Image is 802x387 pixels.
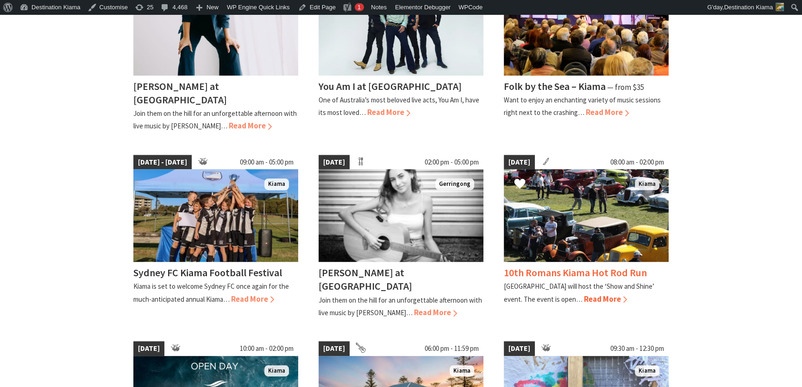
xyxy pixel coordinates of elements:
h4: [PERSON_NAME] at [GEOGRAPHIC_DATA] [133,80,227,106]
span: 02:00 pm - 05:00 pm [420,155,483,170]
h4: You Am I at [GEOGRAPHIC_DATA] [319,80,462,93]
span: ⁠— from $35 [607,82,644,92]
span: 1 [357,4,361,11]
p: Join them on the hill for an unforgettable afternoon with live music by [PERSON_NAME]… [319,296,482,317]
p: Want to enjoy an enchanting variety of music sessions right next to the crashing… [504,95,661,117]
span: [DATE] [133,341,164,356]
span: Kiama [635,365,659,377]
span: Read More [229,121,272,131]
span: Read More [584,294,627,304]
a: [DATE] - [DATE] 09:00 am - 05:00 pm sfc-kiama-football-festival-2 Kiama Sydney FC Kiama Football ... [133,155,298,319]
span: Read More [231,294,274,304]
h4: [PERSON_NAME] at [GEOGRAPHIC_DATA] [319,266,412,292]
img: Hot Rod Run Kiama [504,169,669,262]
span: 10:00 am - 02:00 pm [235,341,298,356]
img: sfc-kiama-football-festival-2 [133,169,298,262]
span: Kiama [264,178,289,190]
h4: Sydney FC Kiama Football Festival [133,266,282,279]
span: [DATE] [319,341,350,356]
span: Kiama [264,365,289,377]
h4: 10th Romans Kiama Hot Rod Run [504,266,647,279]
span: Kiama [450,365,474,377]
span: [DATE] [319,155,350,170]
span: [DATE] - [DATE] [133,155,192,170]
span: Read More [586,107,629,117]
span: 09:30 am - 12:30 pm [606,341,669,356]
span: Destination Kiama [724,4,773,11]
span: Kiama [635,178,659,190]
a: [DATE] 02:00 pm - 05:00 pm Tayah Larsen Gerringong [PERSON_NAME] at [GEOGRAPHIC_DATA] Join them o... [319,155,483,319]
p: [GEOGRAPHIC_DATA] will host the ‘Show and Shine’ event. The event is open… [504,282,654,303]
span: [DATE] [504,341,535,356]
span: [DATE] [504,155,535,170]
span: 09:00 am - 05:00 pm [235,155,298,170]
p: One of Australia’s most beloved live acts, You Am I, have its most loved… [319,95,479,117]
h4: Folk by the Sea – Kiama [504,80,606,93]
img: Untitled-design-1-150x150.jpg [776,3,784,11]
p: Kiama is set to welcome Sydney FC once again for the much-anticipated annual Kiama… [133,282,289,303]
span: 08:00 am - 02:00 pm [606,155,669,170]
span: Read More [414,307,457,317]
img: Tayah Larsen [319,169,483,262]
a: [DATE] 08:00 am - 02:00 pm Hot Rod Run Kiama Kiama 10th Romans Kiama Hot Rod Run [GEOGRAPHIC_DATA... [504,155,669,319]
button: Click to Favourite 10th Romans Kiama Hot Rod Run [505,169,535,200]
span: Gerringong [435,178,474,190]
span: Read More [367,107,410,117]
span: 06:00 pm - 11:59 pm [420,341,483,356]
p: Join them on the hill for an unforgettable afternoon with live music by [PERSON_NAME]… [133,109,297,130]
